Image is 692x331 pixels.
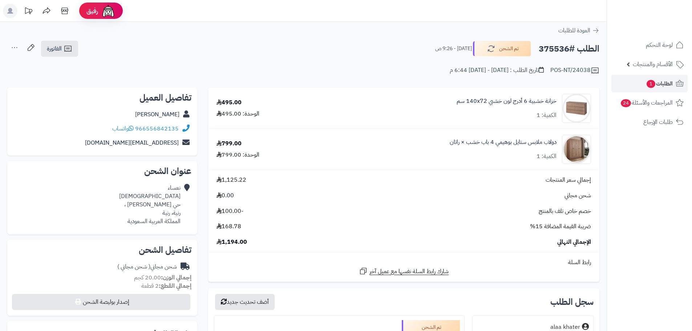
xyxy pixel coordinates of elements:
[216,238,247,246] span: 1,194.00
[135,124,179,133] a: 966556842135
[550,66,599,75] div: POS-NT/24038
[633,59,673,69] span: الأقسام والمنتجات
[216,222,241,231] span: 168.78
[621,99,631,107] span: 24
[47,44,62,53] span: الفاتورة
[215,294,275,310] button: أضف تحديث جديد
[611,94,688,112] a: المراجعات والأسئلة24
[369,267,449,276] span: شارك رابط السلة نفسها مع عميل آخر
[643,18,685,33] img: logo-2.png
[117,263,177,271] div: شحن مجاني
[86,7,98,15] span: رفيق
[216,191,234,200] span: 0.00
[435,45,472,52] small: [DATE] - 9:26 ص
[537,152,557,161] div: الكمية: 1
[537,111,557,120] div: الكمية: 1
[216,140,242,148] div: 799.00
[562,135,591,164] img: 1749977265-1-90x90.jpg
[359,267,449,276] a: شارك رابط السلة نفسها مع عميل آخر
[450,138,557,146] a: دولاب ملابس ستايل بوهيمي 4 باب خشب × راتان
[558,26,590,35] span: العودة للطلبات
[101,4,116,18] img: ai-face.png
[216,110,259,118] div: الوحدة: 495.00
[473,41,531,56] button: تم الشحن
[13,93,191,102] h2: تفاصيل العميل
[620,98,673,108] span: المراجعات والأسئلة
[646,40,673,50] span: لوحة التحكم
[611,36,688,54] a: لوحة التحكم
[85,138,179,147] a: [EMAIL_ADDRESS][DOMAIN_NAME]
[562,94,591,123] img: 1752058398-1(9)-90x90.jpg
[530,222,591,231] span: ضريبة القيمة المضافة 15%
[135,110,179,119] a: [PERSON_NAME]
[19,4,37,20] a: تحديثات المنصة
[159,282,191,290] strong: إجمالي القطع:
[646,78,673,89] span: الطلبات
[41,41,78,57] a: الفاتورة
[450,66,544,74] div: تاريخ الطلب : [DATE] - [DATE] 6:44 م
[550,298,594,306] h3: سجل الطلب
[558,26,599,35] a: العودة للطلبات
[134,273,191,282] small: 20.00 كجم
[457,97,557,105] a: خزانة خشبية 6 أدرج لون خشبي 140x72 سم
[216,98,242,107] div: 495.00
[611,113,688,131] a: طلبات الإرجاع
[119,184,181,225] div: نعساء [DEMOGRAPHIC_DATA] حي [PERSON_NAME] ، رنية، رنية المملكة العربية السعودية
[216,176,246,184] span: 1,125.22
[211,258,596,267] div: رابط السلة
[539,41,599,56] h2: الطلب #375536
[643,117,673,127] span: طلبات الإرجاع
[112,124,134,133] a: واتساب
[647,80,655,88] span: 1
[117,262,150,271] span: ( شحن مجاني )
[546,176,591,184] span: إجمالي سعر المنتجات
[216,151,259,159] div: الوحدة: 799.00
[216,207,243,215] span: -100.00
[141,282,191,290] small: 2 قطعة
[539,207,591,215] span: خصم خاص تلف بالمنتج
[13,167,191,175] h2: عنوان الشحن
[611,75,688,92] a: الطلبات1
[161,273,191,282] strong: إجمالي الوزن:
[564,191,591,200] span: شحن مجاني
[13,246,191,254] h2: تفاصيل الشحن
[557,238,591,246] span: الإجمالي النهائي
[12,294,190,310] button: إصدار بوليصة الشحن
